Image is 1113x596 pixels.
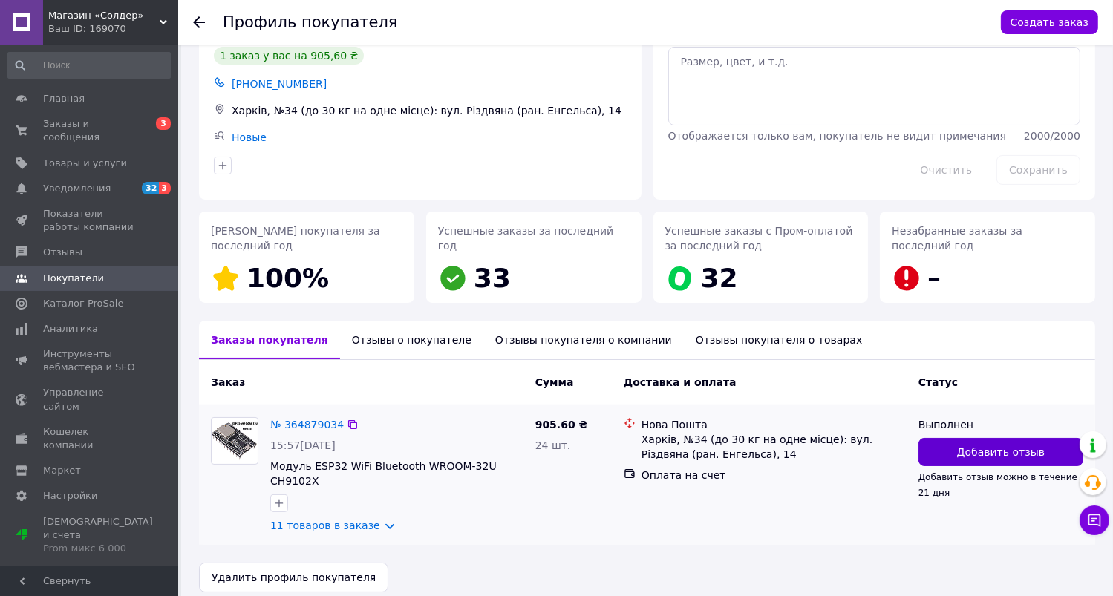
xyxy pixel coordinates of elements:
[159,182,171,194] span: 3
[223,13,398,31] h1: Профиль покупателя
[474,263,511,293] span: 33
[270,439,336,451] span: 15:57[DATE]
[232,78,327,90] span: [PHONE_NUMBER]
[214,47,364,65] div: 1 заказ у вас на 905,60 ₴
[642,417,907,432] div: Нова Пошта
[199,321,340,359] div: Заказы покупателя
[212,422,258,461] img: Фото товару
[7,52,171,79] input: Поиск
[43,117,137,144] span: Заказы и сообщения
[535,376,574,388] span: Сумма
[43,182,111,195] span: Уведомления
[270,520,380,531] a: 11 товаров в заказе
[668,130,1006,142] span: Отображается только вам, покупатель не видит примечания
[1001,10,1098,34] button: Создать заказ
[701,263,738,293] span: 32
[43,92,85,105] span: Главная
[211,225,380,252] span: [PERSON_NAME] покупателя за последний год
[43,542,153,555] div: Prom микс 6 000
[142,182,159,194] span: 32
[340,321,483,359] div: Отзывы о покупателе
[211,417,258,465] a: Фото товару
[43,246,82,259] span: Отзывы
[957,445,1045,459] span: Добавить отзыв
[43,157,127,170] span: Товары и услуги
[43,515,153,556] span: [DEMOGRAPHIC_DATA] и счета
[229,100,630,121] div: Харків, №34 (до 30 кг на одне місце): вул. Різдвяна (ран. Енгельса), 14
[927,263,941,293] span: –
[642,468,907,482] div: Оплата на счет
[199,563,388,592] button: Удалить профиль покупателя
[43,464,81,477] span: Маркет
[43,347,137,374] span: Инструменты вебмастера и SEO
[624,376,737,388] span: Доставка и оплата
[918,376,958,388] span: Статус
[483,321,684,359] div: Отзывы покупателя о компании
[665,225,853,252] span: Успешные заказы с Пром-оплатой за последний год
[438,225,614,252] span: Успешные заказы за последний год
[918,417,1083,432] div: Выполнен
[892,225,1022,252] span: Незабранные заказы за последний год
[43,386,137,413] span: Управление сайтом
[1024,130,1080,142] span: 2000 / 2000
[247,263,329,293] span: 100%
[642,432,907,462] div: Харків, №34 (до 30 кг на одне місце): вул. Різдвяна (ран. Енгельса), 14
[270,419,344,430] a: № 364879034
[684,321,875,359] div: Отзывы покупателя о товарах
[43,207,137,234] span: Показатели работы компании
[156,117,171,130] span: 3
[535,439,571,451] span: 24 шт.
[43,322,98,335] span: Аналитика
[918,438,1083,466] button: Добавить отзыв
[232,131,267,143] a: Новые
[48,22,178,36] div: Ваш ID: 169070
[48,9,160,22] span: Магазин «Солдер»
[43,297,123,310] span: Каталог ProSale
[43,272,104,285] span: Покупатели
[1080,505,1109,535] button: Чат с покупателем
[43,489,97,502] span: Настройки
[918,472,1077,497] span: Добавить отзыв можно в течение 21 дня
[193,15,205,30] div: Вернуться назад
[211,376,245,388] span: Заказ
[270,460,497,487] a: Модуль ESP32 WiFi Bluetooth WROOM-32U CH9102X
[43,425,137,452] span: Кошелек компании
[535,419,588,430] span: 905.60 ₴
